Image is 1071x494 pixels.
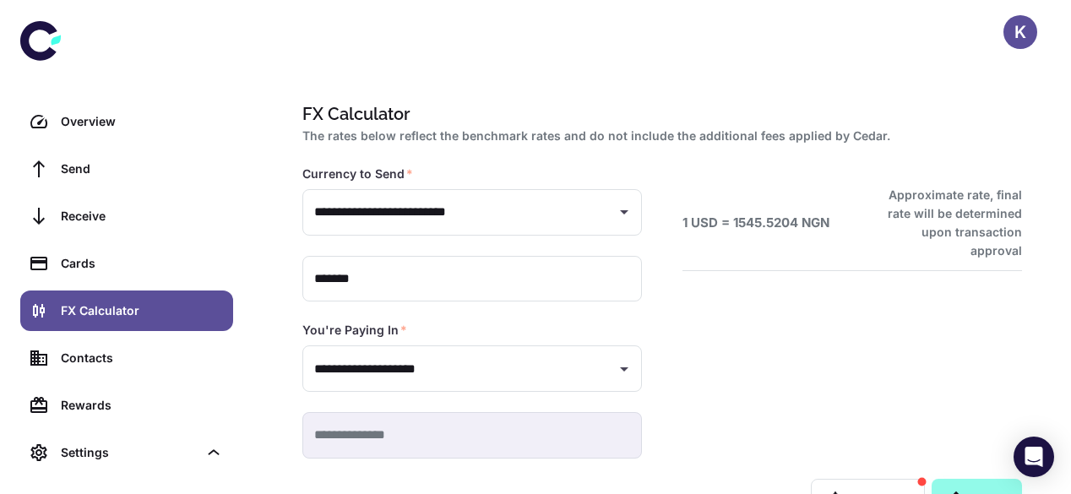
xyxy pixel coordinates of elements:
h1: FX Calculator [302,101,1015,127]
a: FX Calculator [20,290,233,331]
a: Receive [20,196,233,236]
a: Overview [20,101,233,142]
button: K [1003,15,1037,49]
a: Send [20,149,233,189]
a: Cards [20,243,233,284]
div: Rewards [61,396,223,415]
a: Rewards [20,385,233,426]
div: FX Calculator [61,301,223,320]
div: Overview [61,112,223,131]
button: Open [612,357,636,381]
h6: 1 USD = 1545.5204 NGN [682,214,829,233]
a: Contacts [20,338,233,378]
div: Open Intercom Messenger [1014,437,1054,477]
label: Currency to Send [302,166,413,182]
div: Contacts [61,349,223,367]
div: Receive [61,207,223,225]
div: Cards [61,254,223,273]
h6: Approximate rate, final rate will be determined upon transaction approval [869,186,1022,260]
div: Settings [61,443,198,462]
div: Settings [20,432,233,473]
button: Open [612,200,636,224]
div: Send [61,160,223,178]
label: You're Paying In [302,322,407,339]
